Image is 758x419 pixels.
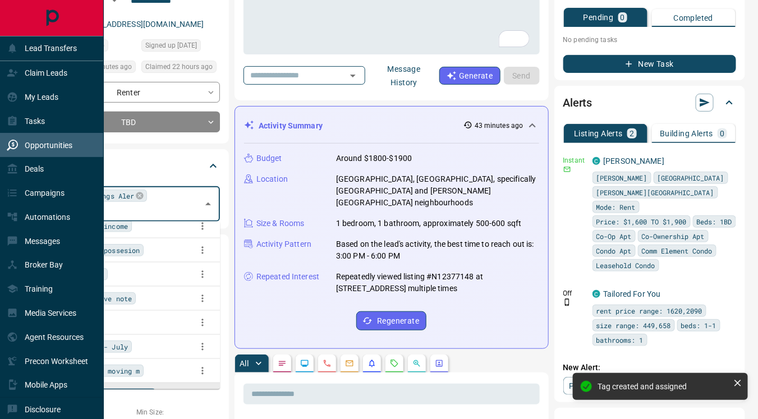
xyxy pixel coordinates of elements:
[336,271,539,294] p: Repeatedly viewed listing #N12377148 at [STREET_ADDRESS] multiple times
[256,238,311,250] p: Activity Pattern
[596,201,636,213] span: Mode: Rent
[596,231,632,242] span: Co-Op Apt
[77,20,204,29] a: [EMAIL_ADDRESS][DOMAIN_NAME]
[596,260,655,271] span: Leasehold Condo
[563,377,621,395] a: Property
[136,407,220,417] p: Min Size:
[200,196,216,212] button: Close
[621,13,625,21] p: 0
[658,172,724,183] span: [GEOGRAPHIC_DATA]
[369,60,439,91] button: Message History
[412,359,421,368] svg: Opportunities
[660,130,713,137] p: Building Alerts
[323,359,332,368] svg: Calls
[345,68,361,84] button: Open
[596,187,714,198] span: [PERSON_NAME][GEOGRAPHIC_DATA]
[563,288,586,298] p: Off
[604,156,665,165] a: [PERSON_NAME]
[356,311,426,330] button: Regenerate
[596,172,647,183] span: [PERSON_NAME]
[642,231,705,242] span: Co-Ownership Apt
[596,320,671,331] span: size range: 449,658
[596,216,687,227] span: Price: $1,600 TO $1,900
[300,359,309,368] svg: Lead Browsing Activity
[475,121,523,131] p: 43 minutes ago
[60,269,104,280] span: SHE CALL ME
[60,341,128,352] span: call May, R- July
[336,238,539,262] p: Based on the lead's activity, the best time to reach out is: 3:00 PM - 6:00 PM
[681,320,716,331] span: beds: 1-1
[584,13,614,21] p: Pending
[256,271,319,283] p: Repeated Interest
[60,245,140,256] span: Don't know possesion
[642,245,713,256] span: Comm Element Condo
[60,365,140,376] span: Not decided moving m
[244,116,539,136] div: Activity Summary43 minutes ago
[47,112,220,132] div: TBD
[604,289,661,298] a: Tailored For You
[278,359,287,368] svg: Notes
[697,216,732,227] span: Beds: 1BD
[563,94,592,112] h2: Alerts
[145,40,197,51] span: Signed up [DATE]
[390,359,399,368] svg: Requests
[435,359,444,368] svg: Agent Actions
[596,245,632,256] span: Condo Apt
[598,382,729,391] div: Tag created and assigned
[592,157,600,165] div: condos.ca
[256,218,305,229] p: Size & Rooms
[563,155,586,165] p: Instant
[345,359,354,368] svg: Emails
[256,153,282,164] p: Budget
[596,305,702,316] span: rent price range: 1620,2090
[574,130,623,137] p: Listing Alerts
[256,173,288,185] p: Location
[336,218,521,229] p: 1 bedroom, 1 bathroom, approximately 500-600 sqft
[47,82,220,103] div: Renter
[674,14,714,22] p: Completed
[259,120,323,132] p: Activity Summary
[145,61,213,72] span: Claimed 22 hours ago
[251,2,532,50] textarea: To enrich screen reader interactions, please activate Accessibility in Grammarly extension settings
[563,31,736,48] p: No pending tasks
[630,130,634,137] p: 2
[47,153,220,179] div: Tags
[563,55,736,73] button: New Task
[60,293,132,304] span: needs to give note
[240,360,249,367] p: All
[592,290,600,298] div: condos.ca
[596,334,644,346] span: bathrooms: 1
[439,67,500,85] button: Generate
[563,89,736,116] div: Alerts
[141,61,220,76] div: Thu Sep 11 2025
[367,359,376,368] svg: Listing Alerts
[336,173,539,209] p: [GEOGRAPHIC_DATA], [GEOGRAPHIC_DATA], specifically [GEOGRAPHIC_DATA] and [PERSON_NAME][GEOGRAPHIC...
[336,153,412,164] p: Around $1800-$1900
[141,39,220,55] div: Thu Sep 11 2025
[60,220,128,232] span: Not enough income
[563,298,571,306] svg: Push Notification Only
[563,362,736,374] p: New Alert:
[720,130,724,137] p: 0
[563,165,571,173] svg: Email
